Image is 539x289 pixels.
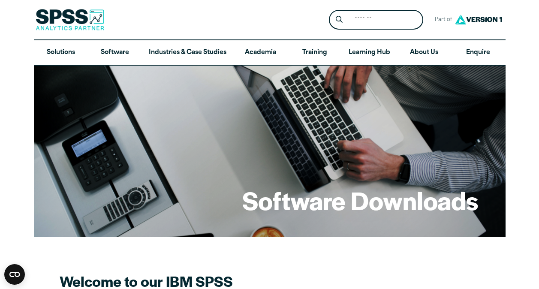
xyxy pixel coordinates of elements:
[331,12,347,28] button: Search magnifying glass icon
[451,40,505,65] a: Enquire
[36,9,104,30] img: SPSS Analytics Partner
[34,40,506,65] nav: Desktop version of site main menu
[336,16,343,23] svg: Search magnifying glass icon
[287,40,341,65] a: Training
[329,10,423,30] form: Site Header Search Form
[233,40,287,65] a: Academia
[242,184,478,217] h1: Software Downloads
[88,40,142,65] a: Software
[142,40,233,65] a: Industries & Case Studies
[4,264,25,285] button: Open CMP widget
[430,14,453,26] span: Part of
[342,40,397,65] a: Learning Hub
[397,40,451,65] a: About Us
[34,40,88,65] a: Solutions
[453,12,504,27] img: Version1 Logo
